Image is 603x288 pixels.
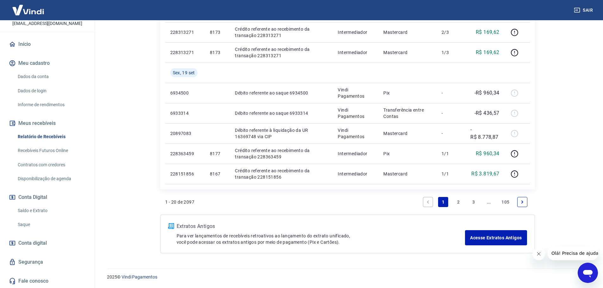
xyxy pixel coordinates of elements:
[338,150,373,157] p: Intermediador
[338,29,373,35] p: Intermediador
[383,107,431,119] p: Transferência entre Contas
[15,84,87,97] a: Dados de login
[15,98,87,111] a: Informe de rendimentos
[484,197,494,207] a: Jump forward
[122,274,157,279] a: Vindi Pagamentos
[476,49,499,56] p: R$ 169,62
[442,150,460,157] p: 1/1
[578,263,598,283] iframe: Botão para abrir a janela de mensagens
[442,49,460,56] p: 1/3
[383,49,431,56] p: Mastercard
[383,90,431,96] p: Pix
[177,233,465,245] p: Para ver lançamentos de recebíveis retroativos ao lançamento do extrato unificado, você pode aces...
[4,4,53,9] span: Olá! Precisa de ajuda?
[420,194,530,210] ul: Pagination
[573,4,595,16] button: Sair
[8,0,49,20] img: Vindi
[338,171,373,177] p: Intermediador
[170,90,200,96] p: 6934500
[338,127,373,140] p: Vindi Pagamentos
[210,29,225,35] p: 8173
[8,236,87,250] a: Conta digital
[383,171,431,177] p: Mastercard
[235,26,328,39] p: Crédito referente ao recebimento da transação 228313271
[383,150,431,157] p: Pix
[338,87,373,99] p: Vindi Pagamentos
[210,171,225,177] p: 8167
[235,110,328,116] p: Débito referente ao saque 6933314
[338,107,373,119] p: Vindi Pagamentos
[235,168,328,180] p: Crédito referente ao recebimento da transação 228151856
[453,197,463,207] a: Page 2
[8,116,87,130] button: Meus recebíveis
[235,46,328,59] p: Crédito referente ao recebimento da transação 228313271
[15,204,87,217] a: Saldo e Extrato
[442,171,460,177] p: 1/1
[165,199,195,205] p: 1 - 20 de 2097
[8,274,87,288] a: Fale conosco
[170,130,200,137] p: 20897083
[476,28,499,36] p: R$ 169,62
[442,110,460,116] p: -
[438,197,448,207] a: Page 1 is your current page
[474,89,499,97] p: -R$ 960,34
[177,223,465,230] p: Extratos Antigos
[442,90,460,96] p: -
[170,150,200,157] p: 228363459
[470,126,499,141] p: -R$ 8.778,87
[235,127,328,140] p: Débito referente à liquidação da UR 16369748 via CIP
[235,90,328,96] p: Débito referente ao saque 6934500
[517,197,527,207] a: Next page
[168,223,174,229] img: ícone
[474,109,499,117] p: -R$ 436,57
[383,29,431,35] p: Mastercard
[8,255,87,269] a: Segurança
[442,29,460,35] p: 2/3
[15,130,87,143] a: Relatório de Recebíveis
[235,147,328,160] p: Crédito referente ao recebimento da transação 228363459
[471,170,499,178] p: R$ 3.819,67
[15,218,87,231] a: Saque
[170,171,200,177] p: 228151856
[468,197,479,207] a: Page 3
[476,150,499,157] p: R$ 960,34
[8,37,87,51] a: Início
[8,190,87,204] button: Conta Digital
[15,70,87,83] a: Dados da conta
[383,130,431,137] p: Mastercard
[8,56,87,70] button: Meu cadastro
[532,248,545,260] iframe: Fechar mensagem
[548,246,598,260] iframe: Mensagem da empresa
[442,130,460,137] p: -
[170,110,200,116] p: 6933314
[499,197,512,207] a: Page 105
[15,144,87,157] a: Recebíveis Futuros Online
[338,49,373,56] p: Intermediador
[15,158,87,171] a: Contratos com credores
[173,70,195,76] span: Sex, 19 set
[465,230,527,245] a: Acesse Extratos Antigos
[170,29,200,35] p: 228313271
[12,20,82,27] p: [EMAIL_ADDRESS][DOMAIN_NAME]
[107,274,588,280] p: 2025 ©
[15,172,87,185] a: Disponibilização de agenda
[18,239,47,248] span: Conta digital
[210,150,225,157] p: 8177
[210,49,225,56] p: 8173
[170,49,200,56] p: 228313271
[423,197,433,207] a: Previous page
